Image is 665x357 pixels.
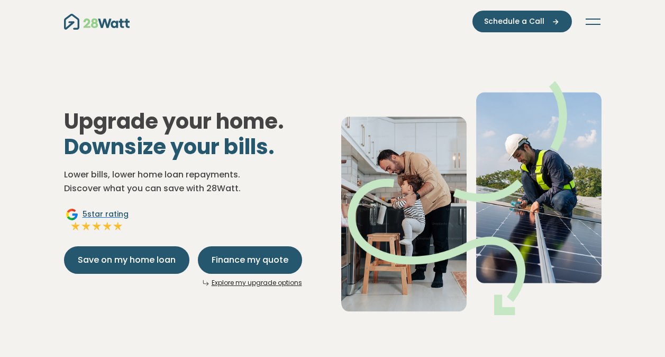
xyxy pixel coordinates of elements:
[64,109,324,159] h1: Upgrade your home.
[472,11,572,32] button: Schedule a Call
[83,209,129,220] span: 5 star rating
[198,246,302,274] button: Finance my quote
[81,221,92,231] img: Full star
[64,246,189,274] button: Save on my home loan
[113,221,123,231] img: Full star
[64,11,602,32] nav: Main navigation
[64,168,324,195] p: Lower bills, lower home loan repayments. Discover what you can save with 28Watt.
[66,208,78,221] img: Google
[70,221,81,231] img: Full star
[64,208,130,234] a: Google5star ratingFull starFull starFull starFull starFull star
[484,16,544,27] span: Schedule a Call
[64,132,275,162] span: Downsize your bills.
[92,221,102,231] img: Full star
[102,221,113,231] img: Full star
[64,14,130,30] img: 28Watt
[585,16,602,27] button: Toggle navigation
[341,81,602,315] img: Dad helping toddler
[212,278,302,287] a: Explore my upgrade options
[212,254,288,266] span: Finance my quote
[78,254,176,266] span: Save on my home loan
